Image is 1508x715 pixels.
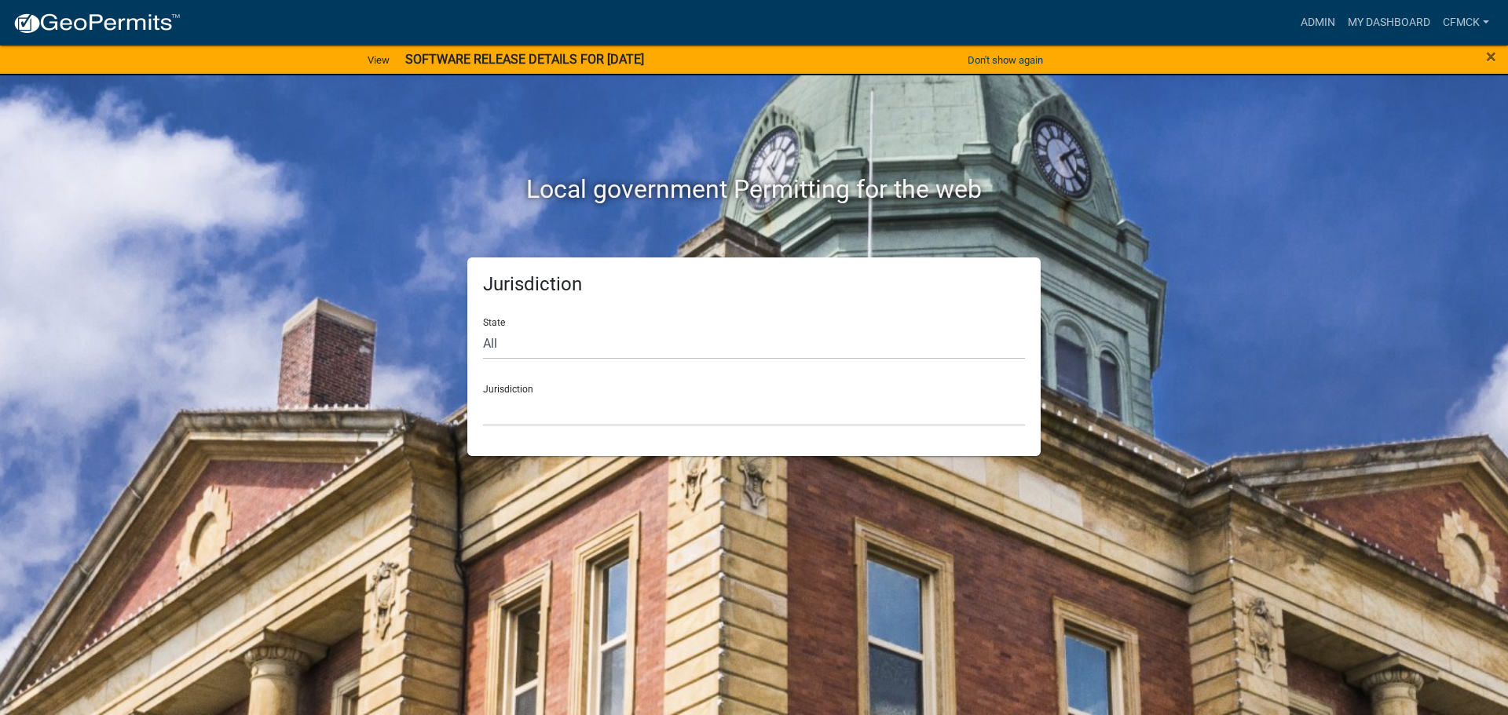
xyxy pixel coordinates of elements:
strong: SOFTWARE RELEASE DETAILS FOR [DATE] [405,52,644,67]
h2: Local government Permitting for the web [318,174,1190,204]
a: Admin [1294,8,1341,38]
h5: Jurisdiction [483,273,1025,296]
span: × [1486,46,1496,67]
button: Don't show again [961,47,1049,73]
button: Close [1486,47,1496,66]
a: CFMCK [1437,8,1495,38]
a: View [361,47,396,73]
a: My Dashboard [1341,8,1437,38]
